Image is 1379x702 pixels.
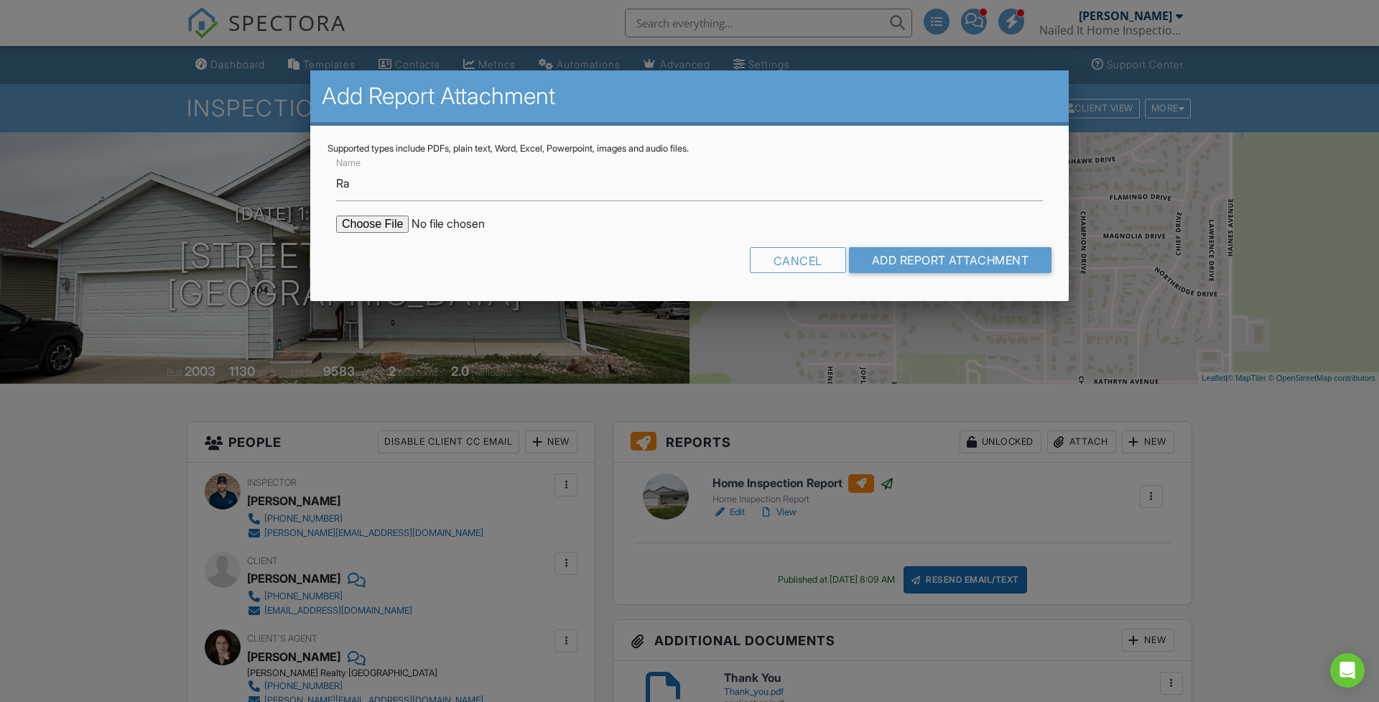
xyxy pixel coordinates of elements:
input: Add Report Attachment [849,247,1052,273]
div: Supported types include PDFs, plain text, Word, Excel, Powerpoint, images and audio files. [328,143,1051,154]
div: Cancel [750,247,846,273]
h2: Add Report Attachment [322,82,1057,111]
label: Name [336,157,361,170]
div: Open Intercom Messenger [1330,653,1365,688]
